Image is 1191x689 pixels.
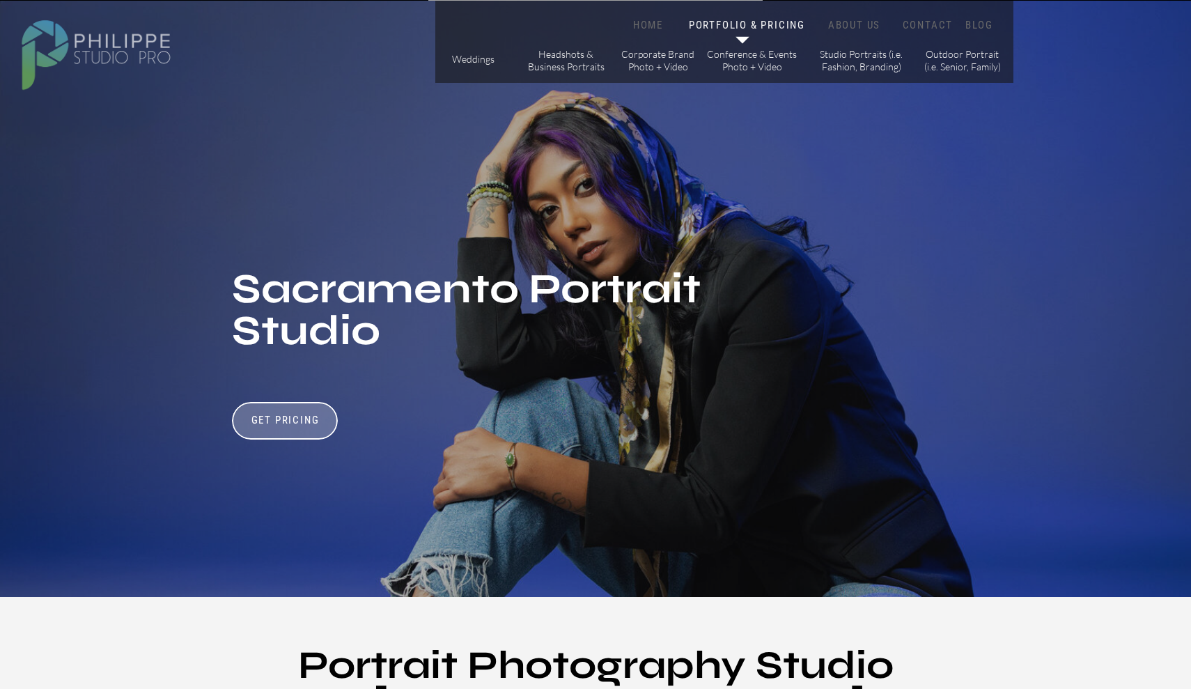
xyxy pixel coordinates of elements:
[247,414,324,431] a: Get Pricing
[618,48,697,72] a: Corporate Brand Photo + Video
[615,334,1018,469] h2: Don't just take our word for it
[706,48,797,72] a: Conference & Events Photo + Video
[735,519,923,557] p: 70+ 5 Star reviews on Google & Yelp
[899,19,956,32] a: CONTACT
[923,48,1002,72] a: Outdoor Portrait (i.e. Senior, Family)
[527,48,605,72] a: Headshots & Business Portraits
[814,48,908,72] a: Studio Portraits (i.e. Fashion, Branding)
[618,19,678,32] a: HOME
[449,53,498,68] a: Weddings
[962,19,997,32] a: BLOG
[232,268,704,359] h1: Sacramento Portrait Studio
[686,19,808,32] a: PORTFOLIO & PRICING
[825,19,884,32] a: ABOUT US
